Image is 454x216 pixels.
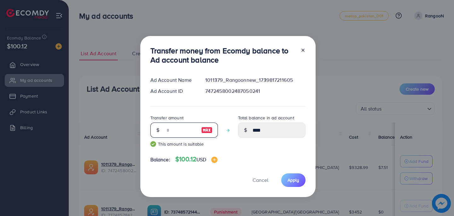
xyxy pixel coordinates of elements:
div: 7472458002487050241 [200,87,310,95]
div: Ad Account ID [145,87,201,95]
h4: $100.12 [175,155,218,163]
img: image [201,126,212,134]
img: guide [150,141,156,147]
label: Total balance in ad account [238,115,294,121]
div: 1011379_Rangoonnew_1739817211605 [200,76,310,84]
h3: Transfer money from Ecomdy balance to Ad account balance [150,46,295,64]
div: Ad Account Name [145,76,201,84]
span: Cancel [253,177,268,183]
button: Cancel [245,173,276,187]
span: Balance: [150,156,170,163]
button: Apply [281,173,306,187]
span: USD [196,156,206,163]
small: This amount is suitable [150,141,218,147]
label: Transfer amount [150,115,183,121]
span: Apply [288,177,299,183]
img: image [211,157,218,163]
